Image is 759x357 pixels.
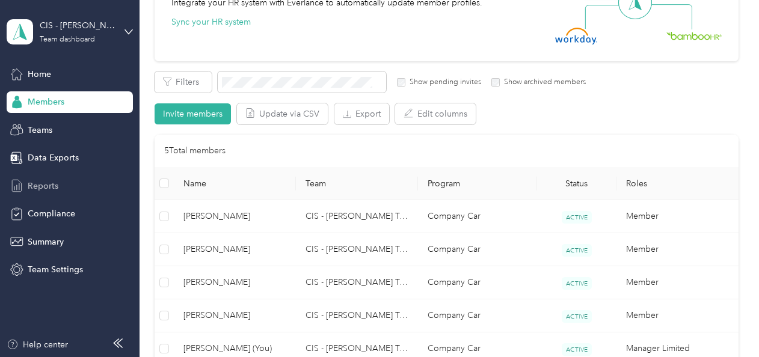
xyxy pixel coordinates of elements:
[562,343,592,356] span: ACTIVE
[171,16,251,28] button: Sync your HR system
[585,4,627,29] img: Line Left Down
[562,277,592,290] span: ACTIVE
[28,236,64,248] span: Summary
[616,299,739,332] td: Member
[666,31,722,40] img: BambooHR
[183,309,286,322] span: [PERSON_NAME]
[174,233,296,266] td: Elizabeth Ross
[296,266,418,299] td: CIS - Elizabeth Brown Team
[174,266,296,299] td: Elizabeth Mathewson
[555,28,597,44] img: Workday
[296,200,418,233] td: CIS - Elizabeth Brown Team
[418,266,537,299] td: Company Car
[174,167,296,200] th: Name
[296,233,418,266] td: CIS - Elizabeth Brown Team
[28,96,64,108] span: Members
[418,233,537,266] td: Company Car
[28,124,52,136] span: Teams
[164,144,226,157] p: 5 Total members
[562,244,592,257] span: ACTIVE
[183,276,286,289] span: [PERSON_NAME]
[650,4,692,30] img: Line Right Down
[237,103,328,124] button: Update via CSV
[40,36,95,43] div: Team dashboard
[28,68,51,81] span: Home
[183,178,286,189] span: Name
[616,233,739,266] td: Member
[7,338,68,351] button: Help center
[418,200,537,233] td: Company Car
[500,77,586,88] label: Show archived members
[562,211,592,224] span: ACTIVE
[155,103,231,124] button: Invite members
[296,167,418,200] th: Team
[616,167,739,200] th: Roles
[537,167,616,200] th: Status
[296,299,418,332] td: CIS - Elizabeth Brown Team
[28,263,83,276] span: Team Settings
[183,210,286,223] span: [PERSON_NAME]
[692,290,759,357] iframe: Everlance-gr Chat Button Frame
[155,72,212,93] button: Filters
[418,167,537,200] th: Program
[174,200,296,233] td: Mairi Ralston
[334,103,389,124] button: Export
[40,19,115,32] div: CIS - [PERSON_NAME] Team
[174,299,296,332] td: Anne Murdoch
[183,243,286,256] span: [PERSON_NAME]
[28,207,75,220] span: Compliance
[418,299,537,332] td: Company Car
[562,310,592,323] span: ACTIVE
[405,77,481,88] label: Show pending invites
[395,103,476,124] button: Edit columns
[183,342,286,355] span: [PERSON_NAME] (You)
[616,266,739,299] td: Member
[616,200,739,233] td: Member
[28,151,79,164] span: Data Exports
[28,180,58,192] span: Reports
